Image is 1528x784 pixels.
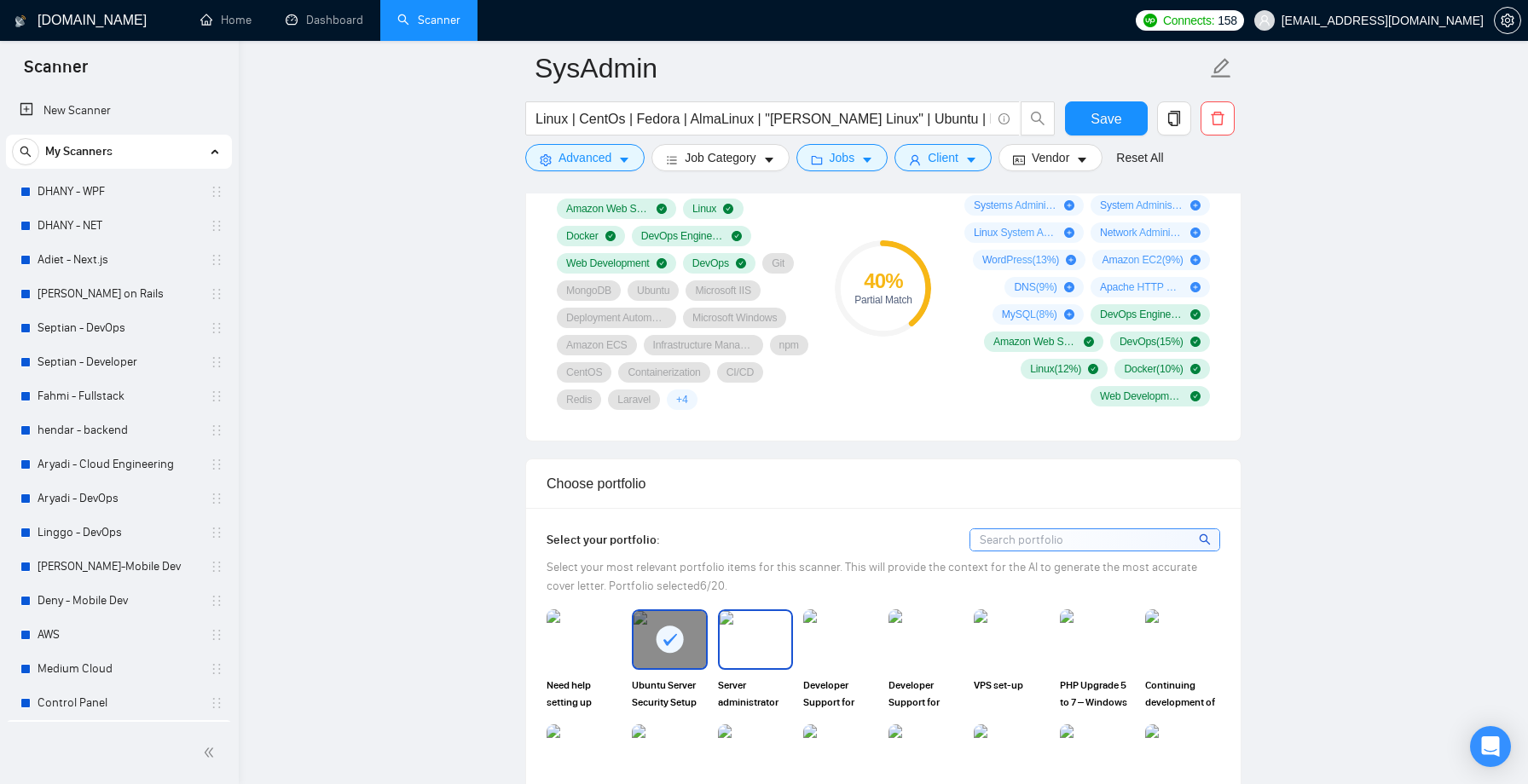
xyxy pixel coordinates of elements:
[1259,14,1270,26] span: user
[535,108,991,130] input: Search Freelance Jobs...
[1190,364,1201,374] span: check-circle
[1064,309,1074,320] span: plus-circle
[210,185,223,199] span: holder
[1060,677,1135,711] span: PHP Upgrade 5 to 7 – Windows Server with XAMPP and Apache
[210,287,223,301] span: holder
[676,393,688,406] span: + 4
[974,199,1057,212] span: Systems Administration ( 34 %)
[1470,726,1511,767] div: Open Intercom Messenger
[38,618,200,652] a: AWS
[1064,228,1074,238] span: plus-circle
[210,492,223,505] span: holder
[1218,11,1236,30] span: 158
[1145,677,1220,711] span: Continuing development of an assessment software
[692,257,729,270] span: DevOps
[970,529,1219,551] input: Search portfolio
[38,379,200,413] a: Fahmi - Fullstack
[38,720,200,754] a: SysAdmin
[1190,391,1201,401] span: check-circle
[38,516,200,550] a: Linggo - DevOps
[641,229,725,243] span: DevOps Engineering
[210,628,223,642] span: holder
[637,284,669,297] span: Ubuntu
[974,677,1049,711] span: VPS set-up
[38,311,200,345] a: Septian - DevOps
[657,258,667,268] span: check-circle
[547,724,622,784] img: portfolio thumbnail image
[763,153,775,166] span: caret-down
[653,338,754,352] span: Infrastructure Management
[982,253,1059,267] span: WordPress ( 13 %)
[210,389,223,403] span: holder
[998,113,1010,124] span: info-circle
[1190,228,1201,238] span: plus-circle
[974,226,1057,239] span: Linux System Administration ( 22 %)
[10,55,101,90] span: Scanner
[1120,335,1184,349] span: DevOps ( 15 %)
[38,584,200,618] a: Deny - Mobile Dev
[1124,362,1183,376] span: Docker ( 10 %)
[1100,280,1184,294] span: Apache HTTP Server ( 8 %)
[1494,7,1521,34] button: setting
[540,153,552,166] span: setting
[726,366,754,379] span: CI/CD
[1199,530,1213,549] span: search
[210,219,223,233] span: holder
[1190,337,1201,347] span: check-circle
[1100,389,1184,403] span: Web Development ( 10 %)
[1495,14,1520,27] span: setting
[772,257,784,270] span: Git
[566,393,592,406] span: Redis
[38,243,200,277] a: Adiet - Next.js
[547,459,1220,508] div: Choose portfolio
[974,609,1049,669] img: portfolio thumbnail image
[618,153,630,166] span: caret-down
[803,724,878,784] img: portfolio thumbnail image
[1190,282,1201,292] span: plus-circle
[685,148,755,167] span: Job Category
[210,662,223,676] span: holder
[559,148,611,167] span: Advanced
[695,284,750,297] span: Microsoft IIS
[1091,108,1121,130] span: Save
[1201,111,1234,126] span: delete
[965,153,977,166] span: caret-down
[1163,11,1214,30] span: Connects:
[1190,255,1201,265] span: plus-circle
[547,533,660,547] span: Select your portfolio:
[803,677,878,711] span: Developer Support for Website Transfer
[666,153,678,166] span: bars
[210,594,223,608] span: holder
[210,560,223,574] span: holder
[732,231,742,241] span: check-circle
[566,338,628,352] span: Amazon ECS
[1157,101,1191,135] button: copy
[38,277,200,311] a: [PERSON_NAME] on Rails
[605,231,616,241] span: check-circle
[1102,253,1183,267] span: Amazon EC2 ( 9 %)
[566,284,611,297] span: MongoDB
[210,424,223,437] span: holder
[547,609,622,669] img: portfolio thumbnail image
[38,550,200,584] a: [PERSON_NAME]-Mobile Dev
[210,253,223,267] span: holder
[535,47,1207,89] input: Scanner name...
[38,652,200,686] a: Medium Cloud
[1145,724,1220,784] img: portfolio thumbnail image
[525,144,645,171] button: settingAdvancedcaret-down
[566,366,602,379] span: CentOS
[718,724,793,784] img: portfolio thumbnail image
[1116,148,1163,167] a: Reset All
[1065,101,1148,135] button: Save
[210,355,223,369] span: holder
[566,311,667,325] span: Deployment Automation
[200,13,252,27] a: homeHome
[1100,199,1184,212] span: System Administration ( 23 %)
[1494,14,1521,27] a: setting
[286,13,363,27] a: dashboardDashboard
[1201,101,1235,135] button: delete
[203,744,220,761] span: double-left
[1143,14,1157,27] img: upwork-logo.png
[894,144,992,171] button: userClientcaret-down
[998,144,1103,171] button: idcardVendorcaret-down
